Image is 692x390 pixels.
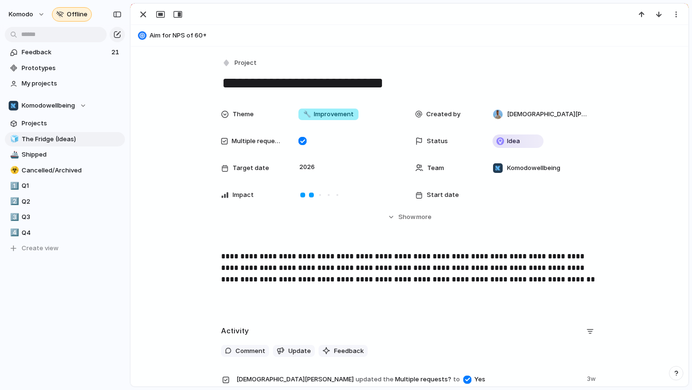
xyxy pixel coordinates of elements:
[22,212,122,222] span: Q3
[22,228,122,238] span: Q4
[221,208,598,226] button: Showmore
[5,210,125,224] a: 3️⃣Q3
[9,212,18,222] button: 3️⃣
[507,163,560,173] span: Komodowellbeing
[427,190,459,200] span: Start date
[22,197,122,207] span: Q2
[507,136,520,146] span: Idea
[22,119,122,128] span: Projects
[5,76,125,91] a: My projects
[22,244,59,253] span: Create view
[9,228,18,238] button: 4️⃣
[236,372,581,386] span: Multiple requests?
[236,375,354,384] span: [DEMOGRAPHIC_DATA][PERSON_NAME]
[10,227,17,238] div: 4️⃣
[10,196,17,207] div: 2️⃣
[427,163,444,173] span: Team
[303,110,311,118] span: 🔧
[22,79,122,88] span: My projects
[273,345,315,357] button: Update
[9,166,18,175] button: ☣️
[9,134,18,144] button: 🧊
[10,181,17,192] div: 1️⃣
[233,163,269,173] span: Target date
[5,147,125,162] a: 🚢Shipped
[10,165,17,176] div: ☣️
[587,372,598,384] span: 3w
[22,166,122,175] span: Cancelled/Archived
[356,375,394,384] span: updated the
[233,190,254,200] span: Impact
[288,346,311,356] span: Update
[5,45,125,60] a: Feedback21
[9,181,18,191] button: 1️⃣
[10,212,17,223] div: 3️⃣
[5,61,125,75] a: Prototypes
[453,375,460,384] span: to
[22,101,75,110] span: Komodowellbeing
[5,132,125,146] a: 🧊The Fridge (Ideas)
[5,179,125,193] a: 1️⃣Q1
[427,136,448,146] span: Status
[111,48,121,57] span: 21
[235,346,265,356] span: Comment
[10,149,17,160] div: 🚢
[149,31,684,40] span: Aim for NPS of 60+
[9,10,33,19] span: Komodo
[235,58,257,68] span: Project
[22,150,122,159] span: Shipped
[474,375,485,384] span: Yes
[5,116,125,131] a: Projects
[22,48,109,57] span: Feedback
[4,7,50,22] button: Komodo
[67,10,87,19] span: Offline
[232,136,283,146] span: Multiple requests?
[9,197,18,207] button: 2️⃣
[5,163,125,178] a: ☣️Cancelled/Archived
[220,56,259,70] button: Project
[5,195,125,209] a: 2️⃣Q2
[22,181,122,191] span: Q1
[398,212,416,222] span: Show
[233,110,254,119] span: Theme
[221,345,269,357] button: Comment
[319,345,368,357] button: Feedback
[5,226,125,240] a: 4️⃣Q4
[334,346,364,356] span: Feedback
[5,241,125,256] button: Create view
[10,134,17,145] div: 🧊
[297,161,317,173] span: 2026
[303,110,354,119] span: Improvement
[22,134,122,144] span: The Fridge (Ideas)
[9,150,18,159] button: 🚢
[426,110,460,119] span: Created by
[416,212,432,222] span: more
[22,63,122,73] span: Prototypes
[221,326,249,337] h2: Activity
[507,110,590,119] span: [DEMOGRAPHIC_DATA][PERSON_NAME]
[5,98,125,113] button: Komodowellbeing
[135,28,684,43] button: Aim for NPS of 60+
